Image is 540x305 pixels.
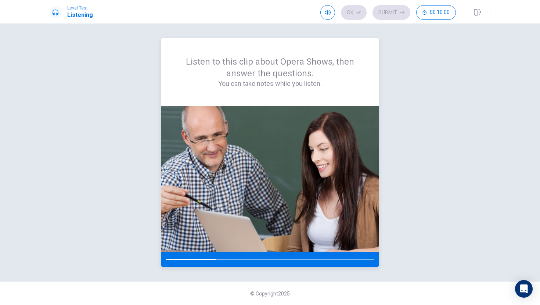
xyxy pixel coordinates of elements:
button: 00:10:00 [416,5,456,20]
span: © Copyright 2025 [250,291,290,297]
h4: You can take notes while you listen. [179,79,361,88]
img: passage image [161,106,379,252]
div: Listen to this clip about Opera Shows, then answer the questions. [179,56,361,88]
h1: Listening [67,11,93,19]
span: Level Test [67,6,93,11]
div: Open Intercom Messenger [515,280,533,298]
span: 00:10:00 [430,10,450,15]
